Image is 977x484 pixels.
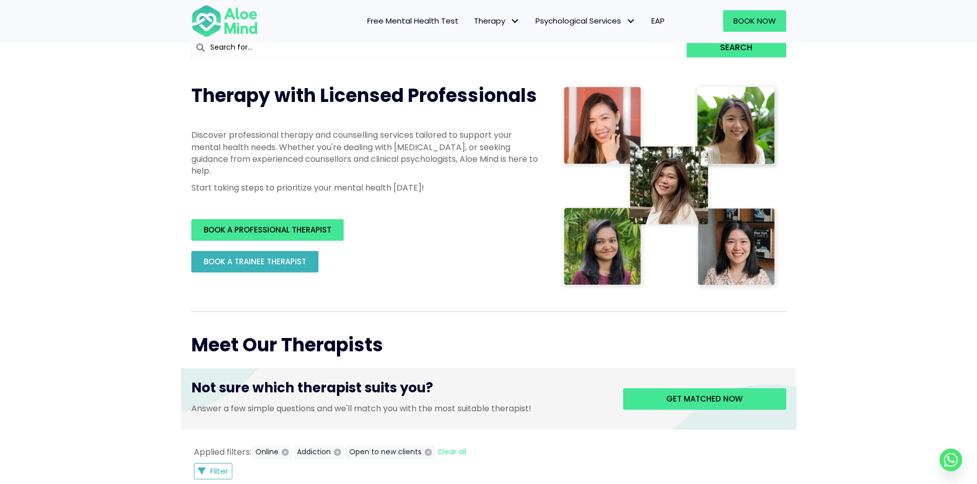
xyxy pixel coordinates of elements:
[191,219,344,241] a: BOOK A PROFESSIONAL THERAPIST
[191,4,258,38] img: Aloe mind Logo
[733,15,776,26] span: Book Now
[191,38,687,57] input: Search for...
[191,403,608,414] p: Answer a few simple questions and we'll match you with the most suitable therapist!
[191,129,540,177] p: Discover professional therapy and counselling services tailored to support your mental health nee...
[194,446,251,458] span: Applied filters:
[474,15,520,26] span: Therapy
[651,15,665,26] span: EAP
[346,445,435,459] button: Open to new clients
[466,10,528,32] a: TherapyTherapy: submenu
[437,445,467,459] button: Clear all
[191,332,383,358] span: Meet Our Therapists
[294,445,344,459] button: Addiction
[204,256,306,267] span: BOOK A TRAINEE THERAPIST
[940,449,962,471] a: Whatsapp
[360,10,466,32] a: Free Mental Health Test
[508,14,523,29] span: Therapy: submenu
[367,15,458,26] span: Free Mental Health Test
[210,466,228,476] span: Filter
[535,15,636,26] span: Psychological Services
[271,10,672,32] nav: Menu
[623,388,786,410] a: Get matched now
[561,83,780,291] img: Therapist collage
[204,224,331,235] span: BOOK A PROFESSIONAL THERAPIST
[624,14,639,29] span: Psychological Services: submenu
[252,445,292,459] button: Online
[194,463,233,479] button: Filter Listings
[666,393,743,404] span: Get matched now
[191,82,537,109] span: Therapy with Licensed Professionals
[528,10,644,32] a: Psychological ServicesPsychological Services: submenu
[191,182,540,194] p: Start taking steps to prioritize your mental health [DATE]!
[644,10,672,32] a: EAP
[687,38,786,57] button: Search
[191,251,318,272] a: BOOK A TRAINEE THERAPIST
[723,10,786,32] a: Book Now
[191,378,608,402] h3: Not sure which therapist suits you?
